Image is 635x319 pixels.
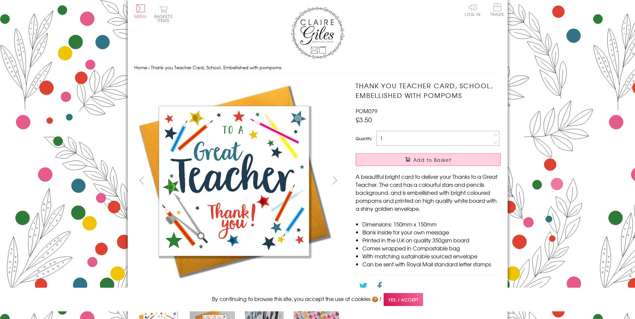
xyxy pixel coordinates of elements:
span: £3.50 [356,115,372,124]
h1: Thank you Teacher Card, School, Embellished with pompoms [356,81,501,100]
label: Quantity [356,136,372,142]
li: Can be sent with Royal Mail standard letter stamps [362,260,501,268]
button: Add to Basket [356,154,501,166]
img: Thank you Teacher Card, School, Embellished with pompoms [342,81,542,259]
span: › [148,64,150,71]
button: Basket0 items [154,5,173,22]
li: Blank inside for your own message [362,228,501,236]
span: Menu [134,13,147,19]
a: Trade [490,3,504,18]
li: Comes wrapped in Compostable bag [362,244,501,252]
span: Add to Basket [413,157,451,163]
button: prev [134,173,149,188]
span: Trade [490,3,504,16]
p: A beautiful bright card to deliver your Thanks to a Great Teacher. The card has a colourful stars... [356,172,501,212]
li: Dimensions: 150mm x 150mm [362,220,501,228]
nav: breadcrumbs [134,61,501,75]
a: Home [134,64,147,71]
li: With matching sustainable sourced envelope [362,252,501,260]
button: Menu [134,4,147,18]
li: Printed in the U.K on quality 350gsm board [362,236,501,244]
a: Log In [465,3,481,16]
span: Yes, I accept [384,293,423,306]
img: Claire Giles Greetings Cards [291,7,344,59]
span: POM079 [356,107,377,115]
img: Thank you Teacher Card, School, Embellished with pompoms [134,81,334,281]
span: 0 items [157,13,173,23]
span: Thank you Teacher Card, School, Embellished with pompoms [151,64,281,71]
button: next [327,173,342,188]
